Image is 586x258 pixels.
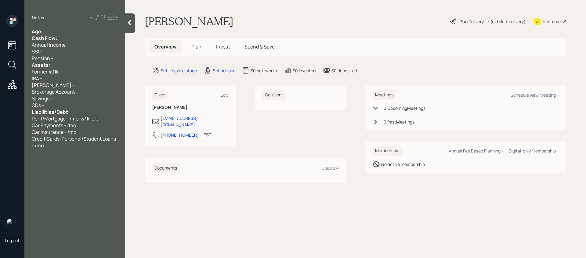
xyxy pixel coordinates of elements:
div: EST [204,131,211,138]
span: IRA - [32,75,42,82]
h6: Documents [152,163,179,173]
div: [PHONE_NUMBER] [161,132,199,138]
div: Plan Delivery [459,18,484,25]
div: [EMAIL_ADDRESS][DOMAIN_NAME] [161,115,228,128]
span: Savings - [32,95,52,102]
div: Log out [5,238,20,243]
span: Plan [191,43,201,50]
span: SSI - [32,48,42,55]
div: $0 deposited [331,67,357,74]
span: Age: [32,28,43,35]
div: Digital-only Membership + [509,148,559,154]
div: Edit [221,92,228,98]
span: Overview [154,43,177,50]
div: Set lifecycle stage [161,67,197,74]
span: Brokerage Account - [32,88,78,95]
img: retirable_logo.png [6,218,18,230]
div: No active membership [381,161,425,167]
div: Set advisor [213,67,235,74]
h6: Co-client [262,90,286,100]
div: Annual Fee Based Planning + [449,148,504,154]
span: Liabilities/Debt: [32,109,70,115]
div: Upload + [321,165,338,171]
span: Car Insurance - /mo. [32,129,78,135]
div: 0 Past Meeting s [384,119,414,125]
span: Annual Income - [32,41,69,48]
h1: [PERSON_NAME] [145,15,233,28]
span: Rent/Mortgage - /mo. w/ k left [32,115,98,122]
div: $0 invested [293,67,316,74]
span: Pension - [32,55,53,62]
h6: Meetings [373,90,396,100]
div: 0 Upcoming Meeting s [384,105,425,111]
span: CDs - [32,102,44,109]
span: Cash Flow: [32,35,57,41]
h6: Client [152,90,168,100]
h6: Membership [373,146,402,156]
div: • (old plan-delivery) [487,18,526,25]
div: Schedule New Meeting + [511,92,559,98]
span: Invest [216,43,230,50]
h6: [PERSON_NAME] [152,105,228,110]
span: Spend & Save [244,43,275,50]
span: Car Payments - /mo. [32,122,77,129]
span: Credit Cards, Personal/Student Loans - /mo. [32,135,117,149]
div: $0 net-worth [251,67,277,74]
div: Kustomer [543,18,562,25]
span: Former 401k - [32,68,62,75]
span: [PERSON_NAME] - [32,82,74,88]
span: Assets: [32,62,50,68]
label: Notes [32,15,44,21]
